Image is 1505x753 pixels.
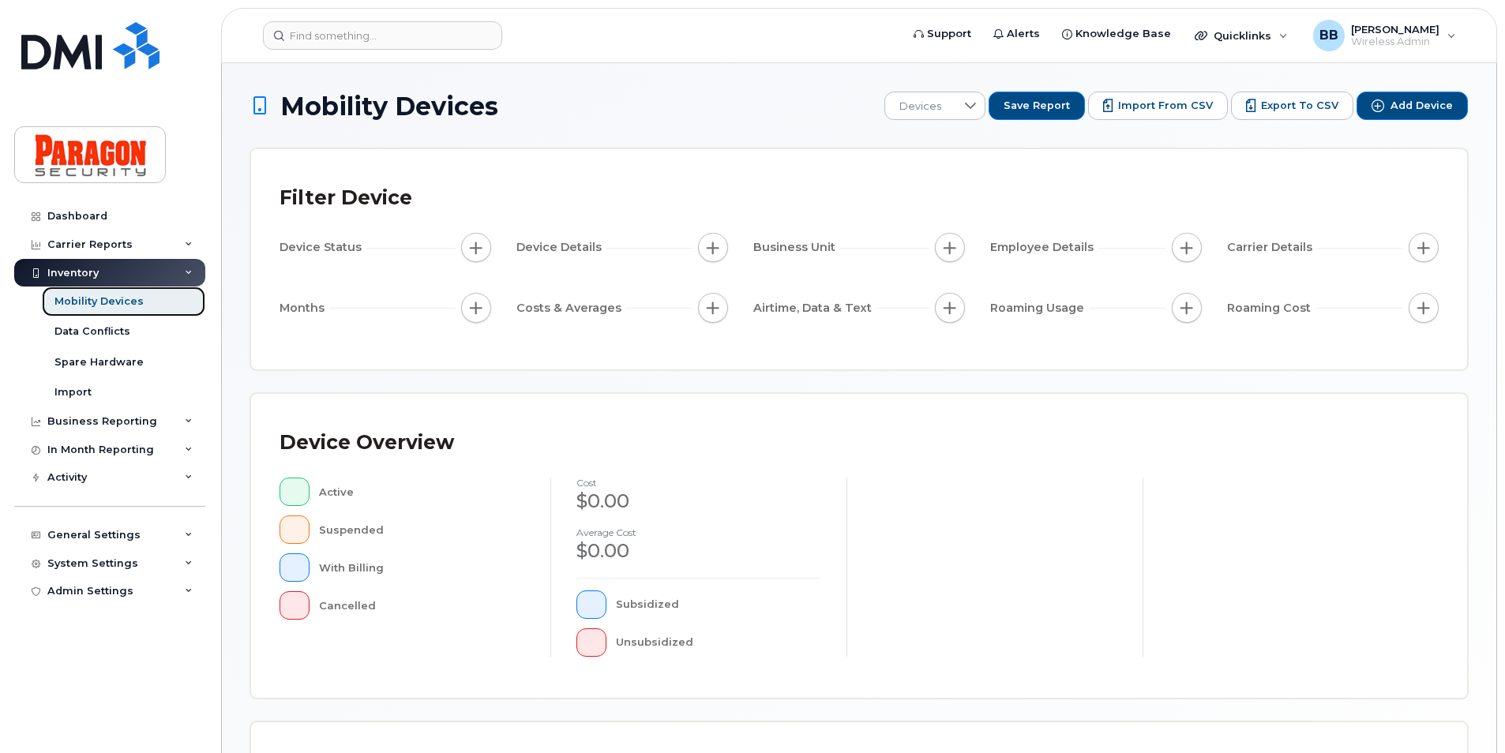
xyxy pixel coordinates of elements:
[990,239,1098,256] span: Employee Details
[616,590,822,619] div: Subsidized
[616,628,822,657] div: Unsubsidized
[1357,92,1468,120] button: Add Device
[753,300,876,317] span: Airtime, Data & Text
[1231,92,1353,120] button: Export to CSV
[576,478,821,488] h4: cost
[280,92,498,120] span: Mobility Devices
[1088,92,1228,120] button: Import from CSV
[280,239,366,256] span: Device Status
[319,553,526,582] div: With Billing
[576,538,821,564] div: $0.00
[989,92,1085,120] button: Save Report
[280,300,329,317] span: Months
[1004,99,1070,113] span: Save Report
[990,300,1089,317] span: Roaming Usage
[280,178,412,219] div: Filter Device
[1118,99,1213,113] span: Import from CSV
[1261,99,1338,113] span: Export to CSV
[319,478,526,506] div: Active
[516,239,606,256] span: Device Details
[753,239,840,256] span: Business Unit
[516,300,626,317] span: Costs & Averages
[885,92,955,121] span: Devices
[319,515,526,544] div: Suspended
[1227,239,1317,256] span: Carrier Details
[1391,99,1453,113] span: Add Device
[576,488,821,515] div: $0.00
[319,591,526,620] div: Cancelled
[280,422,454,463] div: Device Overview
[576,527,821,538] h4: Average cost
[1227,300,1315,317] span: Roaming Cost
